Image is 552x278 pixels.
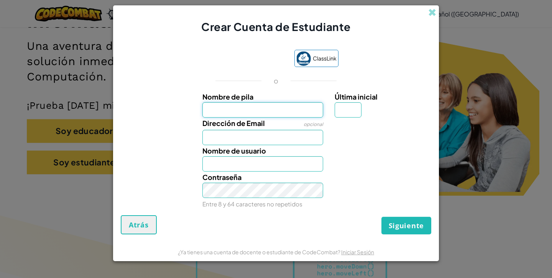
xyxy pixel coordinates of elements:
[335,92,378,101] span: Última inicial
[201,20,351,33] span: Crear Cuenta de Estudiante
[202,200,302,208] small: Entre 8 y 64 caracteres no repetidos
[202,119,265,128] span: Dirección de Email
[129,220,149,229] span: Atrás
[178,249,341,255] span: ¿Ya tienes una cuenta de docente o estudiante de CodeCombat?
[341,249,374,255] a: Iniciar Sesión
[121,215,157,234] button: Atrás
[389,221,424,230] span: Siguiente
[202,173,242,182] span: Contraseña
[304,121,323,127] span: opcional
[381,217,431,234] button: Siguiente
[296,51,311,66] img: classlink-logo-small.png
[210,51,291,67] iframe: Botón de Acceder con Google
[274,76,278,85] p: o
[202,146,266,155] span: Nombre de usuario
[202,92,253,101] span: Nombre de pila
[313,53,337,64] span: ClassLink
